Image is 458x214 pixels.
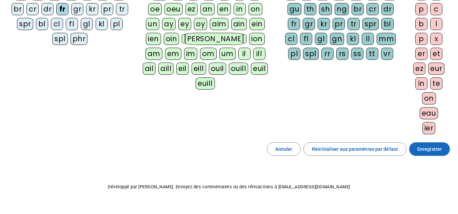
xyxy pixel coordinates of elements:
div: x [430,33,442,45]
div: gl [81,18,93,30]
div: ll [362,33,374,45]
div: fr [288,18,300,30]
div: tt [366,48,378,60]
div: il [238,48,251,60]
div: tr [116,3,128,15]
div: ez [413,63,425,75]
div: gu [287,3,301,15]
div: spr [362,18,379,30]
div: ay [162,18,176,30]
div: em [165,48,181,60]
div: ail [143,63,156,75]
p: Développé par [PERSON_NAME]. Envoyez des commentaires ou des rétroactions à [EMAIL_ADDRESS][DOMAI... [5,183,453,191]
div: br [12,3,24,15]
div: spr [17,18,33,30]
div: spl [303,48,319,60]
div: pr [101,3,113,15]
div: oin [164,33,179,45]
div: en [217,3,231,15]
div: er [415,48,427,60]
div: kl [96,18,108,30]
div: phr [71,33,88,45]
div: gl [315,33,327,45]
div: rs [336,48,349,60]
div: euil [251,63,268,75]
div: bl [36,18,48,30]
div: th [304,3,316,15]
div: gn [330,33,344,45]
div: vr [381,48,393,60]
div: ein [250,18,265,30]
div: ain [231,18,247,30]
div: c [430,3,442,15]
button: Réinitialiser aux paramètres par défaut [303,142,406,156]
div: fl [66,18,78,30]
div: ey [178,18,191,30]
div: ier [422,122,436,134]
div: ouil [209,63,226,75]
div: an [200,3,215,15]
div: euill [196,77,215,90]
div: ez [185,3,198,15]
div: cr [366,3,379,15]
div: aim [210,18,228,30]
div: cl [51,18,63,30]
button: Enregistrer [409,142,450,156]
div: gr [303,18,315,30]
div: p [415,33,427,45]
div: im [184,48,197,60]
div: oy [194,18,207,30]
div: rr [321,48,334,60]
div: tr [347,18,360,30]
div: ouill [229,63,248,75]
div: um [219,48,236,60]
div: pl [111,18,123,30]
div: [PERSON_NAME] [182,33,246,45]
div: sh [319,3,332,15]
div: cl [285,33,297,45]
div: br [352,3,364,15]
span: Annuler [275,145,293,153]
div: mm [377,33,396,45]
span: Réinitialiser aux paramètres par défaut [312,145,398,153]
div: eau [420,107,438,119]
div: eil [176,63,189,75]
div: te [430,77,442,90]
div: dr [41,3,54,15]
div: ng [335,3,349,15]
div: eur [428,63,444,75]
div: gr [71,3,83,15]
div: in [234,3,246,15]
div: oeu [164,3,183,15]
div: ss [351,48,363,60]
div: on [248,3,262,15]
div: fl [300,33,312,45]
div: om [200,48,217,60]
div: p [415,3,427,15]
div: dr [381,3,394,15]
div: on [422,92,436,104]
div: oe [148,3,162,15]
div: fr [56,3,68,15]
div: aill [158,63,174,75]
div: l [430,18,442,30]
div: et [430,48,442,60]
div: ien [146,33,161,45]
div: pl [288,48,300,60]
button: Annuler [267,142,301,156]
div: kr [86,3,98,15]
div: ion [249,33,265,45]
div: b [415,18,427,30]
div: cr [26,3,39,15]
div: ill [253,48,265,60]
div: am [145,48,162,60]
div: un [146,18,159,30]
div: spl [52,33,68,45]
div: eill [192,63,206,75]
div: kr [318,18,330,30]
div: kl [347,33,359,45]
div: bl [381,18,394,30]
span: Enregistrer [417,145,442,153]
div: pr [333,18,345,30]
div: in [415,77,427,90]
